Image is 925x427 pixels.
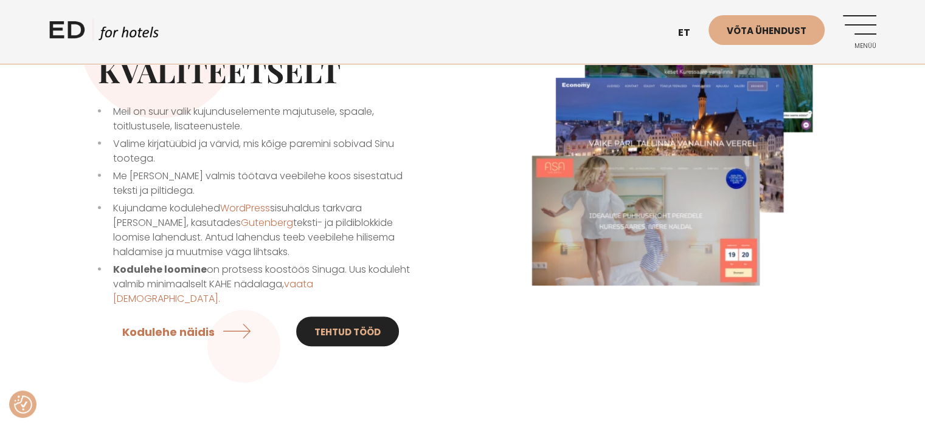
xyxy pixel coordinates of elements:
li: Kujundame kodulehed sisuhaldus tarkvara [PERSON_NAME], kasutades teksti- ja pildiblokkide loomise... [98,201,414,259]
a: WordPress [220,201,270,215]
a: et [672,18,708,48]
img: Revisit consent button [14,395,32,414]
a: vaata [DEMOGRAPHIC_DATA]. [113,277,313,306]
button: Nõusolekueelistused [14,395,32,414]
a: Menüü [843,15,876,49]
a: ED HOTELS [49,18,159,49]
a: Võta ühendust [708,15,825,45]
li: on protsess koostöös Sinuga. Uus koduleht valmib minimaalselt KAHE nädalaga, [98,262,414,306]
strong: Kodulehe loomine [113,262,207,276]
a: Kodulehe näidis [122,315,257,347]
li: Me [PERSON_NAME] valmis töötava veebilehe koos sisestatud teksti ja piltidega. [98,169,414,198]
a: Gutenberg [241,216,293,230]
li: Meil on suur valik kujunduselemente majutusele, spaale, toitlustusele, lisateenustele. [98,104,414,134]
li: Valime kirjatüübid ja värvid, mis kõige paremini sobivad Sinu tootega. [98,137,414,166]
a: Tehtud tööd [296,316,399,346]
span: Menüü [843,43,876,50]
